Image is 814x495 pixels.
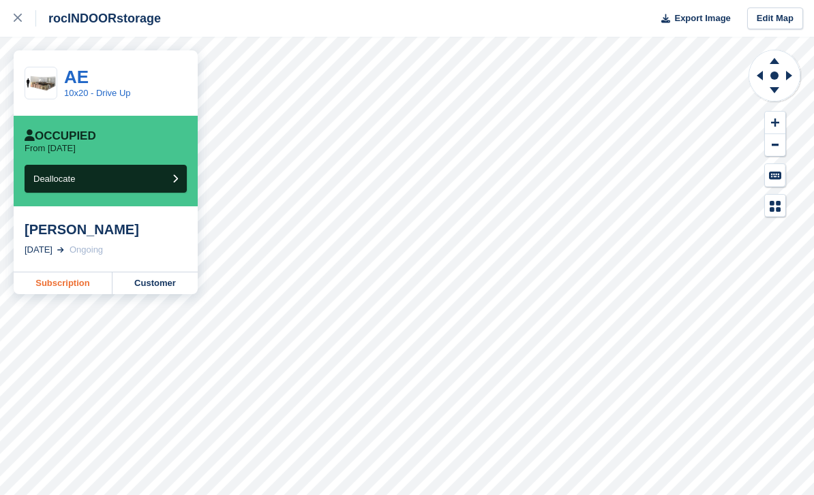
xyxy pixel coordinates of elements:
[25,143,76,154] p: From [DATE]
[765,164,785,187] button: Keyboard Shortcuts
[25,165,187,193] button: Deallocate
[25,71,57,95] img: 200-sqft-unit.jpg
[765,134,785,157] button: Zoom Out
[112,272,198,294] a: Customer
[14,272,112,294] a: Subscription
[70,243,103,257] div: Ongoing
[64,88,131,98] a: 10x20 - Drive Up
[25,243,52,257] div: [DATE]
[33,174,75,184] span: Deallocate
[765,195,785,217] button: Map Legend
[25,129,96,143] div: Occupied
[64,67,89,87] a: AE
[747,7,803,30] a: Edit Map
[57,247,64,253] img: arrow-right-light-icn-cde0832a797a2874e46488d9cf13f60e5c3a73dbe684e267c42b8395dfbc2abf.svg
[653,7,731,30] button: Export Image
[36,10,161,27] div: rocINDOORstorage
[765,112,785,134] button: Zoom In
[674,12,730,25] span: Export Image
[25,221,187,238] div: [PERSON_NAME]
